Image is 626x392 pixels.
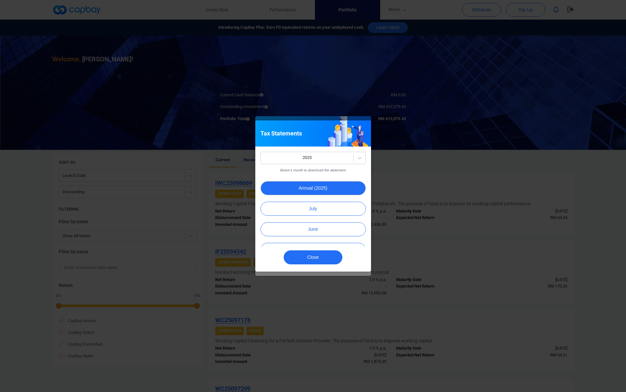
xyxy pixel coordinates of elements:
button: July [261,202,366,216]
h5: Tax Statements [261,130,302,137]
small: Select a month to download the statement. [280,168,346,172]
button: Close [284,250,342,264]
button: May [261,243,366,257]
button: June [261,222,366,236]
button: Annual (2025) [261,181,366,195]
